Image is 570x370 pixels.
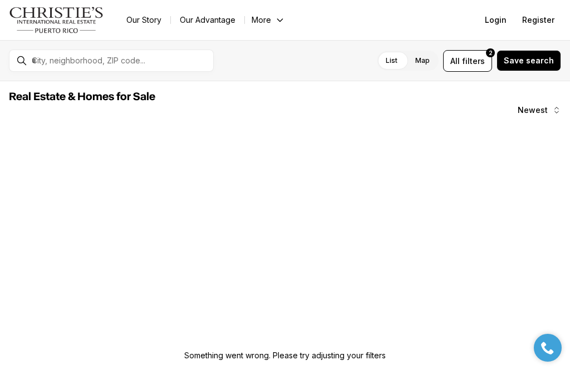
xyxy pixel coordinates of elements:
img: logo [9,7,104,33]
span: All [450,55,460,67]
label: Map [406,51,439,71]
label: List [377,51,406,71]
span: Newest [518,106,548,115]
p: Something went wrong. Please try adjusting your filters [184,351,386,360]
button: Save search [497,50,561,71]
span: Register [522,16,554,24]
a: Our Advantage [171,12,244,28]
button: More [245,12,292,28]
button: Allfilters2 [443,50,492,72]
a: Our Story [117,12,170,28]
span: Real Estate & Homes for Sale [9,91,155,102]
span: Save search [504,56,554,65]
button: Login [478,9,513,31]
button: Newest [511,99,568,121]
span: Login [485,16,507,24]
span: filters [462,55,485,67]
span: 2 [489,48,493,57]
button: Register [515,9,561,31]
